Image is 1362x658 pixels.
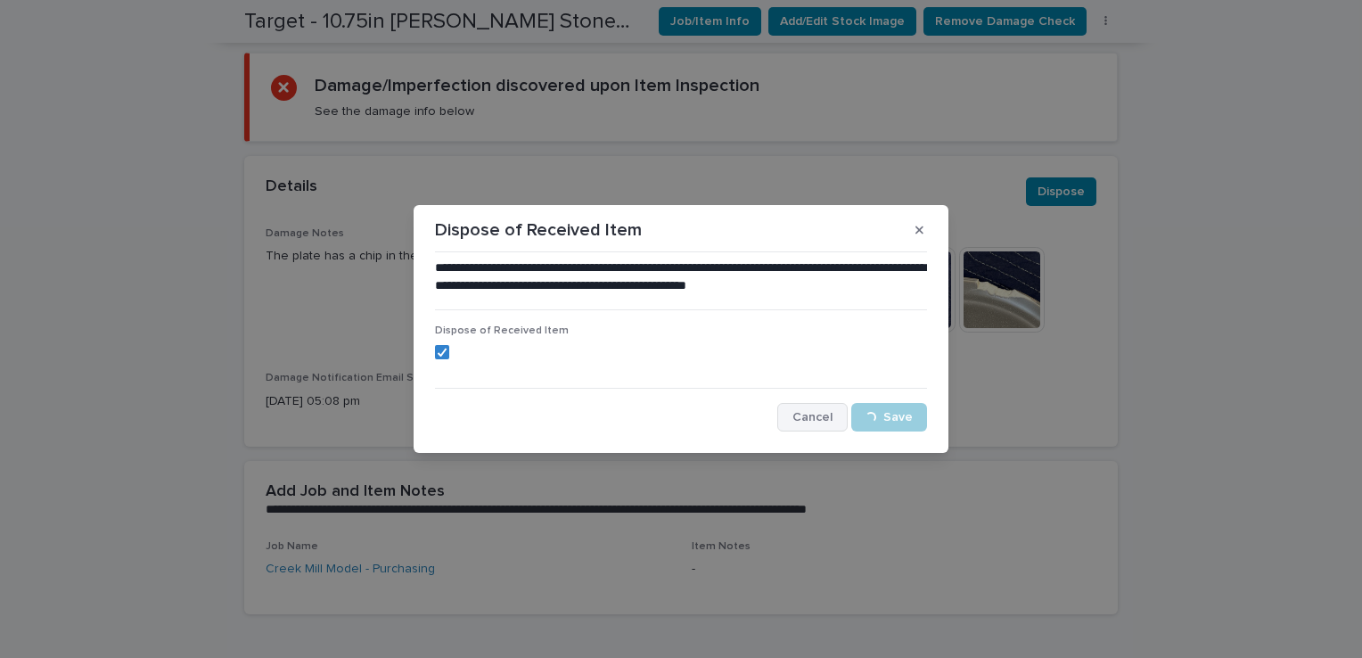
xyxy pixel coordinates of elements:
button: Cancel [777,403,848,432]
p: Dispose of Received Item [435,219,642,241]
span: Dispose of Received Item [435,325,569,336]
span: Save [883,411,913,424]
button: Save [851,403,927,432]
span: Cancel [792,411,833,424]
